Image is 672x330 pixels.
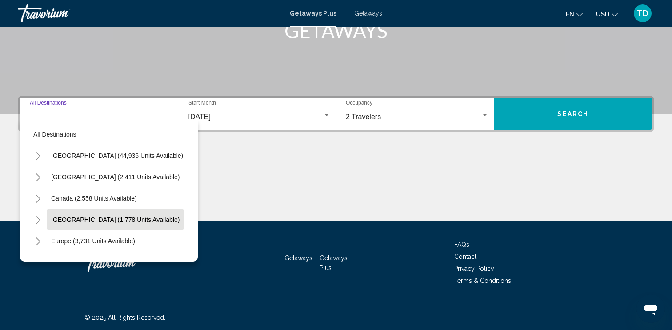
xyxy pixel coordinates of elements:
button: Canada (2,558 units available) [47,188,141,209]
a: Getaways [284,254,312,262]
span: [DATE] [188,113,211,121]
button: Toggle United States (44,936 units available) [29,147,47,165]
a: Travorium [18,4,281,22]
span: 2 Travelers [346,113,381,121]
button: Toggle Europe (3,731 units available) [29,232,47,250]
span: Canada (2,558 units available) [51,195,137,202]
a: Getaways Plus [290,10,336,17]
a: Privacy Policy [454,265,494,272]
a: Contact [454,253,476,260]
a: FAQs [454,241,469,248]
a: Travorium [84,250,173,276]
div: Search widget [20,98,652,130]
button: [GEOGRAPHIC_DATA] (2,411 units available) [47,167,184,187]
button: Toggle Australia (191 units available) [29,254,47,271]
button: Europe (3,731 units available) [47,231,140,251]
span: Search [557,111,588,118]
button: [GEOGRAPHIC_DATA] (44,936 units available) [47,145,188,166]
span: [GEOGRAPHIC_DATA] (1,778 units available) [51,216,180,223]
button: Toggle Mexico (2,411 units available) [29,168,47,186]
a: Getaways Plus [320,254,348,271]
button: Toggle Caribbean & Atlantic Islands (1,778 units available) [29,211,47,229]
button: Search [494,98,652,130]
a: Getaways [354,10,382,17]
span: © 2025 All Rights Reserved. [84,314,165,321]
span: All destinations [33,131,76,138]
span: [GEOGRAPHIC_DATA] (44,936 units available) [51,152,183,159]
span: en [566,11,574,18]
button: Toggle Canada (2,558 units available) [29,189,47,207]
iframe: Button to launch messaging window [636,294,665,323]
button: Change currency [596,8,618,20]
span: Europe (3,731 units available) [51,237,135,245]
button: All destinations [29,124,189,145]
button: [GEOGRAPHIC_DATA] (1,778 units available) [47,209,184,230]
button: Change language [566,8,583,20]
span: USD [596,11,609,18]
button: User Menu [631,4,654,23]
a: Terms & Conditions [454,277,511,284]
button: Australia (191 units available) [47,252,139,273]
span: [GEOGRAPHIC_DATA] (2,411 units available) [51,173,180,181]
span: TD [637,9,648,18]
